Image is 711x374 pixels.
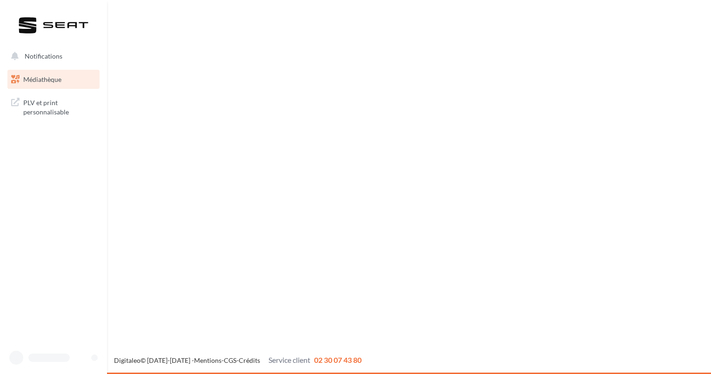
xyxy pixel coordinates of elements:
a: Médiathèque [6,70,101,89]
a: Digitaleo [114,356,141,364]
span: PLV et print personnalisable [23,96,96,116]
span: Notifications [25,52,62,60]
a: Mentions [194,356,221,364]
a: PLV et print personnalisable [6,93,101,120]
span: Médiathèque [23,75,61,83]
span: Service client [268,355,310,364]
button: Notifications [6,47,98,66]
a: Crédits [239,356,260,364]
a: CGS [224,356,236,364]
span: 02 30 07 43 80 [314,355,362,364]
span: © [DATE]-[DATE] - - - [114,356,362,364]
